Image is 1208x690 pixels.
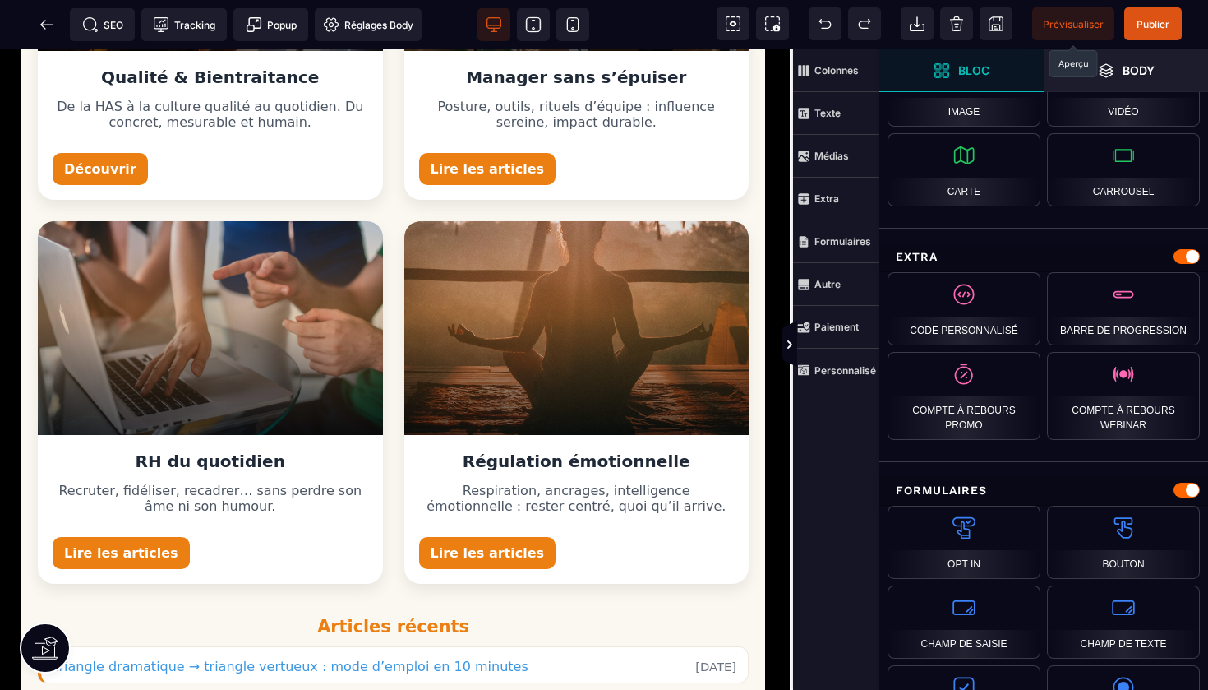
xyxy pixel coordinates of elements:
[141,8,227,41] span: Code de suivi
[756,7,789,40] span: Capture d'écran
[848,7,881,40] span: Rétablir
[888,506,1040,579] div: Opt In
[814,235,871,248] strong: Formulaires
[477,8,510,41] span: Voir bureau
[53,433,368,465] p: Recruter, fidéliser, recadrer… sans perdre son âme ni son humour.
[1137,18,1169,30] span: Publier
[1047,272,1200,345] div: Barre de progression
[879,475,1208,506] div: Formulaires
[695,610,736,624] time: [DATE]
[53,488,190,520] span: Lire les articles
[53,49,368,81] p: De la HAS à la culture qualité au quotidien. Du concret, mesurable et humain.
[1123,64,1155,76] strong: Body
[980,7,1012,40] span: Enregistrer
[53,402,368,422] h2: RH du quotidien
[793,306,879,349] span: Paiement
[30,8,63,41] span: Retour
[419,402,735,422] h2: Régulation émotionnelle
[814,107,841,119] strong: Texte
[1047,352,1200,440] div: Compte à rebours webinar
[315,8,422,41] span: Favicon
[814,150,849,162] strong: Médias
[233,8,308,41] span: Créer une alerte modale
[793,135,879,178] span: Médias
[879,321,896,370] span: Afficher les vues
[793,92,879,135] span: Texte
[1047,586,1200,659] div: Champ de texte
[793,220,879,263] span: Formulaires
[1032,7,1114,40] span: Aperçu
[793,178,879,220] span: Extra
[940,7,973,40] span: Nettoyage
[901,7,934,40] span: Importer
[38,172,383,535] a: Lire les articles Ressources Humaines
[419,104,556,136] span: Lire les articles
[1047,133,1200,206] div: Carrousel
[717,7,749,40] span: Voir les composants
[888,586,1040,659] div: Champ de saisie
[888,352,1040,440] div: Compte à rebours promo
[53,18,368,38] h2: Qualité & Bientraitance
[70,8,135,41] span: Métadata SEO
[517,8,550,41] span: Voir tablette
[323,16,413,33] span: Réglages Body
[814,192,839,205] strong: Extra
[814,364,876,377] strong: Personnalisé
[879,49,1044,92] span: Ouvrir les blocs
[82,16,123,33] span: SEO
[793,263,879,306] span: Autre
[793,349,879,391] span: Personnalisé
[419,49,735,81] p: Posture, outils, rituels d’équipe : influence sereine, impact durable.
[1044,49,1208,92] span: Ouvrir les calques
[814,321,859,333] strong: Paiement
[419,488,556,520] span: Lire les articles
[419,18,735,38] h2: Manager sans s’épuiser
[809,7,841,40] span: Défaire
[793,49,879,92] span: Colonnes
[958,64,989,76] strong: Bloc
[1047,506,1200,579] div: Bouton
[153,16,215,33] span: Tracking
[814,278,841,290] strong: Autre
[404,172,749,535] a: Lire les articles Émotions & Bien-être
[1043,18,1104,30] span: Prévisualiser
[1124,7,1182,40] span: Enregistrer le contenu
[888,272,1040,345] div: Code personnalisé
[814,64,859,76] strong: Colonnes
[419,433,735,465] p: Respiration, ancrages, intelligence émotionnelle : rester centré, quoi qu’il arrive.
[879,242,1208,272] div: Extra
[38,567,749,587] h3: Articles récents
[53,609,528,625] a: Triangle dramatique → triangle vertueux : mode d’emploi en 10 minutes
[556,8,589,41] span: Voir mobile
[888,133,1040,206] div: Carte
[246,16,297,33] span: Popup
[53,104,148,136] span: Découvrir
